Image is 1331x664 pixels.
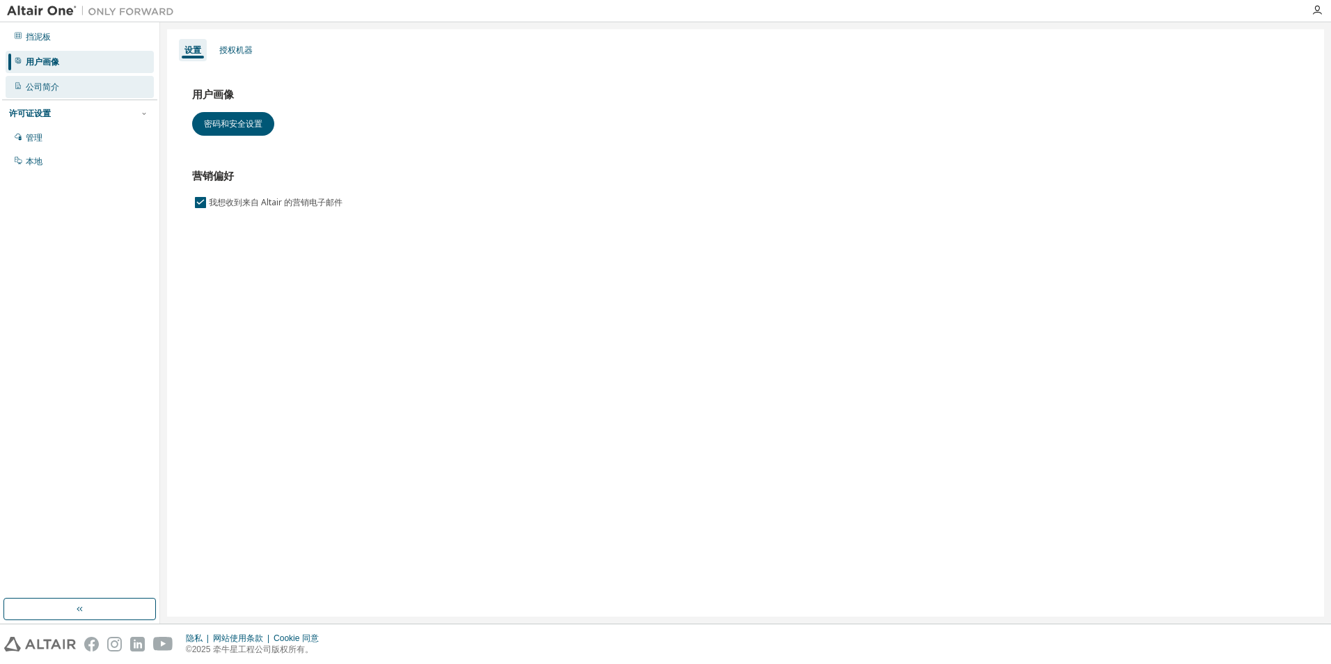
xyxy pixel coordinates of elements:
img: linkedin.svg [130,637,145,651]
label: 我想收到来自 Altair 的营销电子邮件 [209,194,345,211]
div: 设置 [184,45,201,56]
font: 2025 牵牛星工程公司版权所有。 [192,645,313,654]
div: 隐私 [186,633,213,644]
h3: 营销偏好 [192,169,1299,183]
div: 管理 [26,132,42,143]
div: 挡泥板 [26,31,51,42]
img: youtube.svg [153,637,173,651]
img: altair_logo.svg [4,637,76,651]
h3: 用户画像 [192,88,1299,102]
div: 许可证设置 [9,108,51,119]
div: 公司简介 [26,81,59,93]
img: facebook.svg [84,637,99,651]
div: 本地 [26,156,42,167]
div: 授权机器 [219,45,253,56]
div: Cookie 同意 [274,633,327,644]
div: 网站使用条款 [213,633,274,644]
img: instagram.svg [107,637,122,651]
div: 用户画像 [26,56,59,68]
img: 牵牛星一号 [7,4,181,18]
button: 密码和安全设置 [192,112,274,136]
p: © [186,644,327,656]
